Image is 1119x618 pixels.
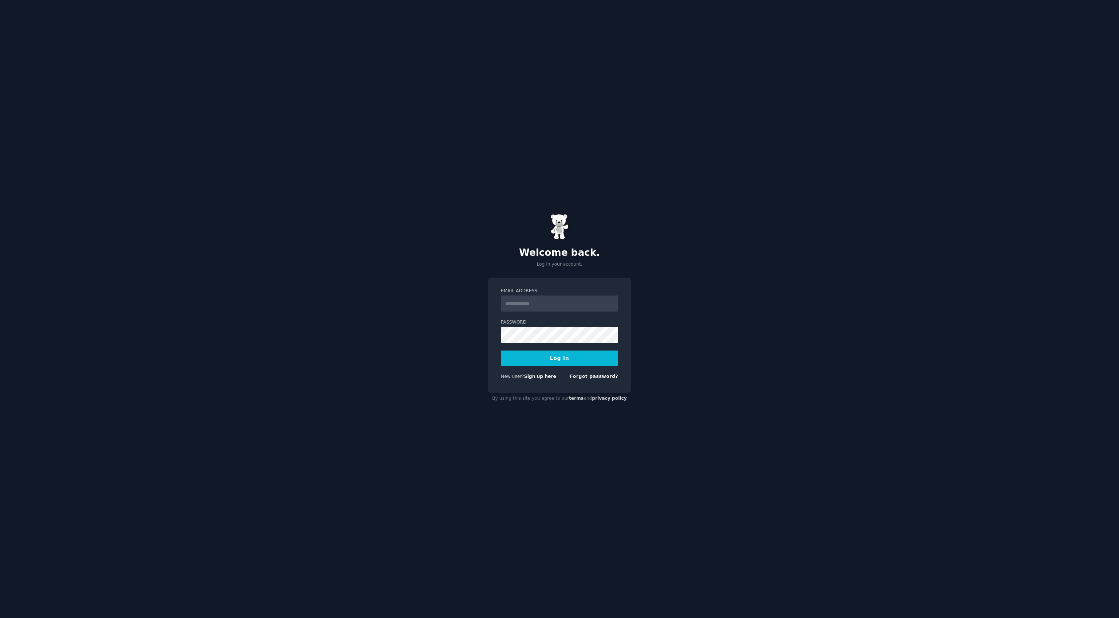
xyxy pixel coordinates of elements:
a: terms [569,396,584,401]
label: Email Address [501,288,618,294]
a: Sign up here [524,374,556,379]
a: Forgot password? [570,374,618,379]
span: New user? [501,374,524,379]
a: privacy policy [592,396,627,401]
button: Log In [501,351,618,366]
p: Log in your account. [488,261,631,268]
img: Gummy Bear [550,214,569,239]
div: By using this site you agree to our and [488,393,631,404]
h2: Welcome back. [488,247,631,259]
label: Password [501,319,618,326]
